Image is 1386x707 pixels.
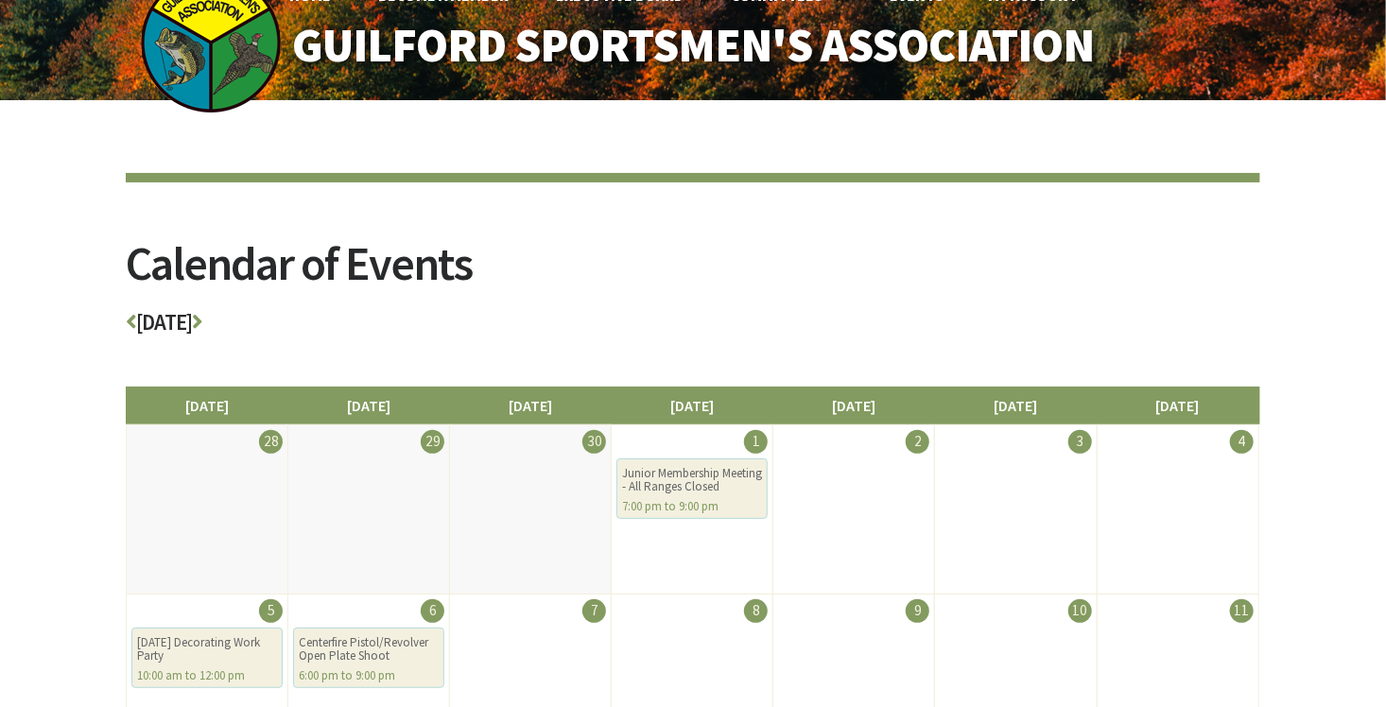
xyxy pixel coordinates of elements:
li: [DATE] [772,387,935,424]
div: 6:00 pm to 9:00 pm [299,669,439,682]
div: 7 [582,599,606,623]
h2: Calendar of Events [126,240,1260,311]
li: [DATE] [611,387,773,424]
div: 7:00 pm to 9:00 pm [622,500,762,513]
div: 30 [582,430,606,454]
div: 3 [1068,430,1092,454]
div: 28 [259,430,283,454]
h3: [DATE] [126,311,1260,344]
div: 1 [744,430,768,454]
li: [DATE] [126,387,288,424]
li: [DATE] [934,387,1097,424]
li: [DATE] [1097,387,1259,424]
div: 11 [1230,599,1254,623]
div: 5 [259,599,283,623]
a: Guilford Sportsmen's Association [252,6,1135,86]
div: Junior Membership Meeting - All Ranges Closed [622,467,762,493]
div: 10:00 am to 12:00 pm [137,669,277,682]
li: [DATE] [287,387,450,424]
div: 6 [421,599,444,623]
div: 4 [1230,430,1254,454]
li: [DATE] [449,387,612,424]
div: [DATE] Decorating Work Party [137,636,277,663]
div: 10 [1068,599,1092,623]
div: 2 [906,430,929,454]
div: 8 [744,599,768,623]
div: Centerfire Pistol/Revolver Open Plate Shoot [299,636,439,663]
div: 29 [421,430,444,454]
div: 9 [906,599,929,623]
